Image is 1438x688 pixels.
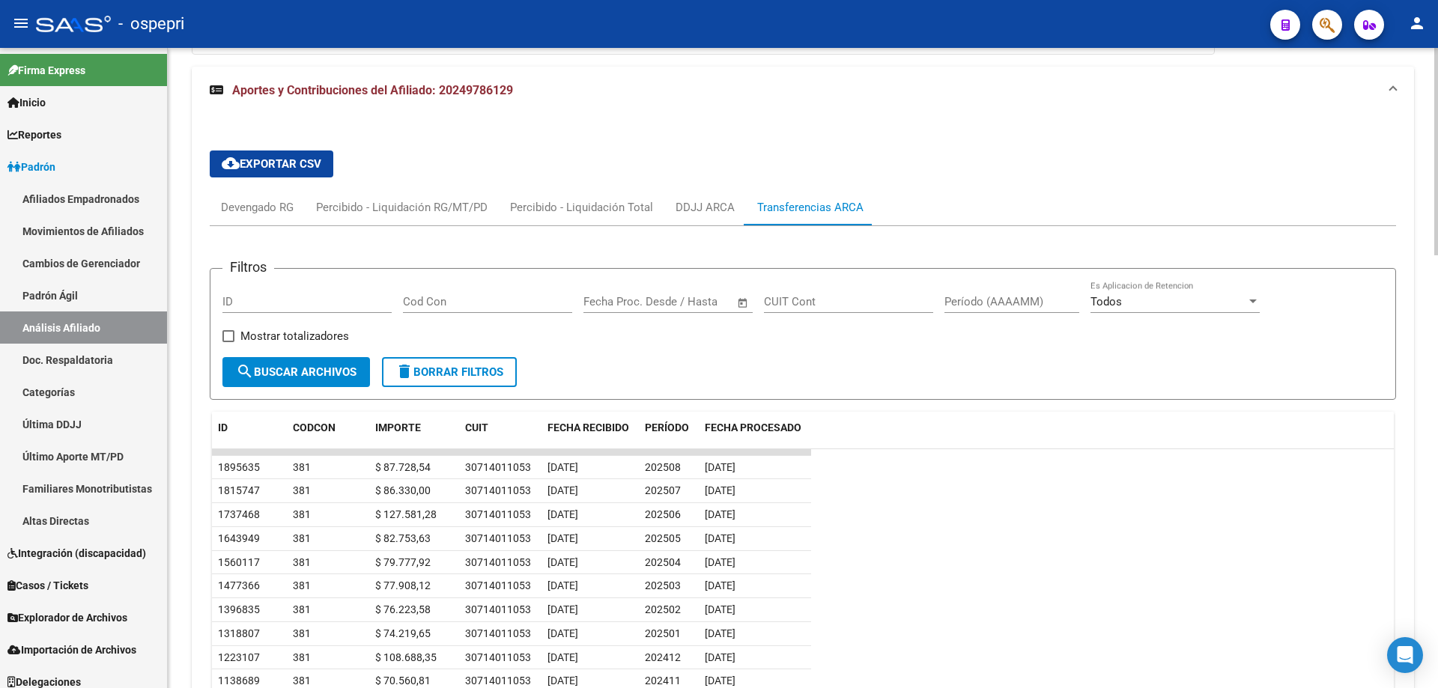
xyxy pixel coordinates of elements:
span: Importación de Archivos [7,642,136,658]
span: Inicio [7,94,46,111]
datatable-header-cell: IMPORTE [369,412,459,461]
span: [DATE] [705,579,735,591]
span: ID [218,421,228,433]
span: [DATE] [705,627,735,639]
span: $ 86.330,00 [375,484,431,496]
span: 381 [293,627,311,639]
mat-icon: delete [395,362,413,380]
span: 381 [293,508,311,520]
input: Fecha fin [658,295,730,308]
span: [DATE] [705,675,735,687]
span: [DATE] [547,532,578,544]
h3: Filtros [222,257,274,278]
span: 202505 [645,532,681,544]
button: Buscar Archivos [222,357,370,387]
span: Padrón [7,159,55,175]
span: 202507 [645,484,681,496]
span: Mostrar totalizadores [240,327,349,345]
div: 30714011053 [465,577,531,594]
div: Devengado RG [221,199,294,216]
datatable-header-cell: ID [212,412,287,461]
span: PERÍODO [645,421,689,433]
span: $ 77.908,12 [375,579,431,591]
span: [DATE] [547,627,578,639]
mat-icon: cloud_download [222,154,240,172]
mat-icon: search [236,362,254,380]
div: Percibido - Liquidación Total [510,199,653,216]
span: Reportes [7,127,61,143]
div: Open Intercom Messenger [1387,637,1423,673]
span: [DATE] [547,461,578,473]
span: Buscar Archivos [236,365,357,379]
span: 202502 [645,603,681,615]
datatable-header-cell: CODCON [287,412,339,461]
span: Explorador de Archivos [7,609,127,626]
span: 1477366 [218,579,260,591]
span: [DATE] [547,603,578,615]
span: [DATE] [547,556,578,568]
input: Fecha inicio [583,295,644,308]
span: 381 [293,532,311,544]
span: $ 79.777,92 [375,556,431,568]
div: 30714011053 [465,506,531,523]
span: 381 [293,603,311,615]
span: [DATE] [547,651,578,663]
div: 30714011053 [465,482,531,499]
span: 381 [293,579,311,591]
span: [DATE] [705,603,735,615]
div: DDJJ ARCA [676,199,735,216]
datatable-header-cell: FECHA PROCESADO [699,412,811,461]
mat-icon: person [1408,14,1426,32]
button: Open calendar [735,294,752,311]
span: [DATE] [705,532,735,544]
button: Borrar Filtros [382,357,517,387]
span: 202508 [645,461,681,473]
span: 381 [293,556,311,568]
span: [DATE] [705,484,735,496]
span: 381 [293,484,311,496]
span: $ 70.560,81 [375,675,431,687]
span: $ 127.581,28 [375,508,437,520]
div: 30714011053 [465,554,531,571]
div: Percibido - Liquidación RG/MT/PD [316,199,488,216]
span: Firma Express [7,62,85,79]
span: $ 74.219,65 [375,627,431,639]
span: 202503 [645,579,681,591]
span: 1737468 [218,508,260,520]
span: [DATE] [547,484,578,496]
datatable-header-cell: CUIT [459,412,541,461]
span: 202504 [645,556,681,568]
span: 381 [293,461,311,473]
div: 30714011053 [465,649,531,666]
span: 381 [293,675,311,687]
div: 30714011053 [465,625,531,642]
span: Integración (discapacidad) [7,545,146,561]
div: 30714011053 [465,601,531,618]
span: Exportar CSV [222,157,321,171]
span: 1396835 [218,603,260,615]
span: CUIT [465,421,488,433]
span: [DATE] [705,508,735,520]
span: IMPORTE [375,421,421,433]
span: [DATE] [705,556,735,568]
span: Borrar Filtros [395,365,503,379]
span: [DATE] [547,579,578,591]
mat-expansion-panel-header: Aportes y Contribuciones del Afiliado: 20249786129 [192,67,1414,115]
span: CODCON [293,421,336,433]
span: Aportes y Contribuciones del Afiliado: 20249786129 [232,83,513,97]
span: [DATE] [705,651,735,663]
datatable-header-cell: PERÍODO [639,412,699,461]
span: $ 82.753,63 [375,532,431,544]
div: 30714011053 [465,530,531,547]
div: Transferencias ARCA [757,199,864,216]
span: FECHA RECIBIDO [547,421,629,433]
span: 1138689 [218,675,260,687]
span: 1815747 [218,484,260,496]
span: 1560117 [218,556,260,568]
span: 202501 [645,627,681,639]
span: Todos [1090,295,1122,308]
span: [DATE] [547,508,578,520]
span: 1318807 [218,627,260,639]
span: $ 87.728,54 [375,461,431,473]
span: Casos / Tickets [7,577,88,594]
